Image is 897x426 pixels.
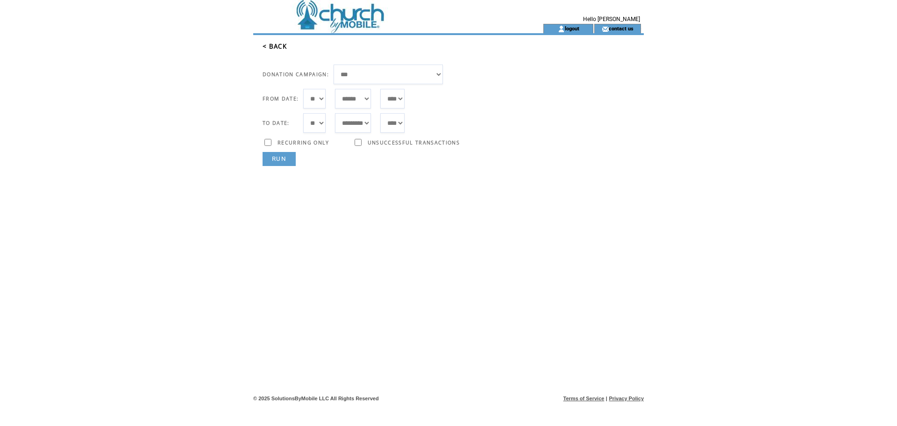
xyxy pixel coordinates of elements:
span: UNSUCCESSFUL TRANSACTIONS [368,139,460,146]
a: RUN [263,152,296,166]
span: RECURRING ONLY [278,139,329,146]
span: Hello [PERSON_NAME] [583,16,640,22]
a: contact us [609,25,634,31]
span: © 2025 SolutionsByMobile LLC All Rights Reserved [253,396,379,401]
a: Terms of Service [563,396,605,401]
a: Privacy Policy [609,396,644,401]
span: | [606,396,607,401]
img: contact_us_icon.gif [602,25,609,33]
span: FROM DATE: [263,95,299,102]
img: account_icon.gif [558,25,565,33]
a: logout [565,25,579,31]
a: < BACK [263,42,287,51]
span: DONATION CAMPAIGN: [263,71,329,78]
span: TO DATE: [263,120,290,126]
